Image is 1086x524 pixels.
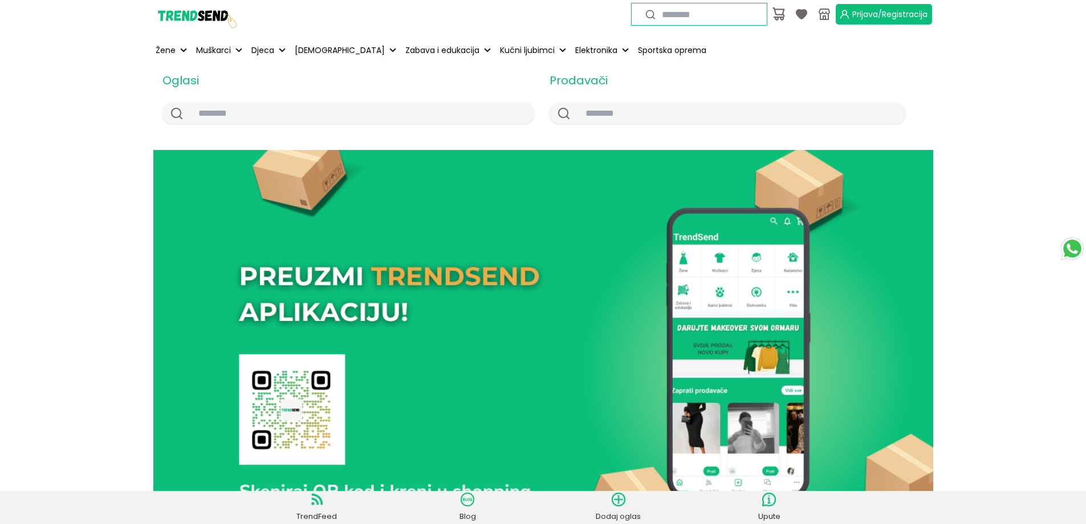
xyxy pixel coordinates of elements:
p: Upute [743,511,795,522]
button: Elektronika [573,38,631,63]
a: Blog [442,493,493,522]
button: Muškarci [194,38,245,63]
p: Blog [442,511,493,522]
p: Muškarci [196,44,231,56]
button: Zabava i edukacija [403,38,493,63]
p: Dodaj oglas [593,511,644,522]
a: Upute [743,493,795,522]
button: Djeca [249,38,288,63]
p: Kućni ljubimci [500,44,555,56]
h2: Prodavači [550,72,906,89]
a: Dodaj oglas [593,493,644,522]
button: [DEMOGRAPHIC_DATA] [292,38,398,63]
p: Zabava i edukacija [405,44,479,56]
p: Elektronika [575,44,617,56]
a: TrendFeed [291,493,343,522]
p: Žene [156,44,176,56]
p: [DEMOGRAPHIC_DATA] [295,44,385,56]
p: TrendFeed [291,511,343,522]
h2: Oglasi [162,72,534,89]
p: Djeca [251,44,274,56]
button: Žene [153,38,189,63]
span: Prijava/Registracija [852,9,928,20]
button: Prijava/Registracija [836,4,932,25]
button: Kućni ljubimci [498,38,568,63]
a: Sportska oprema [636,38,709,63]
